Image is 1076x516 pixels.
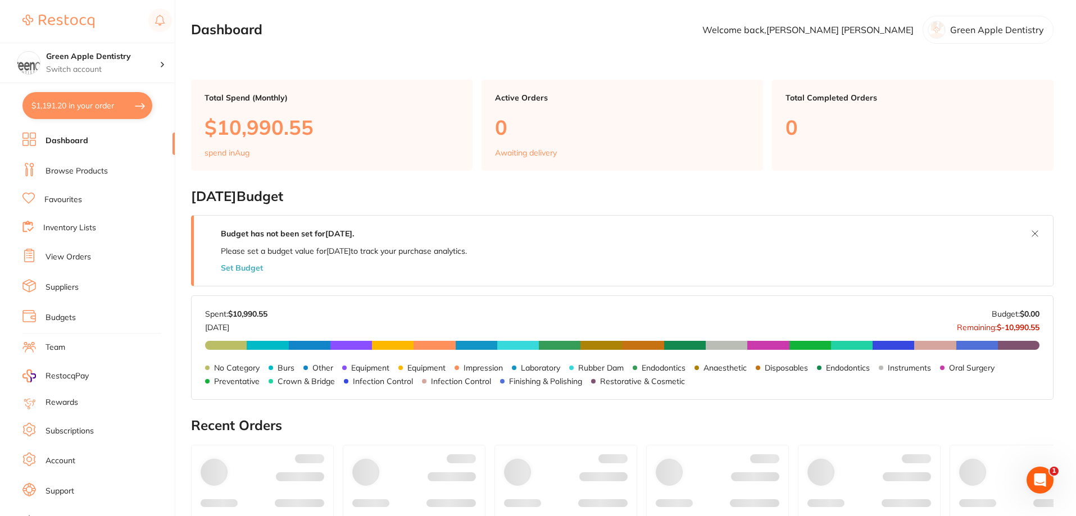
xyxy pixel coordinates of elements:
[949,363,995,372] p: Oral Surgery
[191,418,1054,433] h2: Recent Orders
[464,363,503,372] p: Impression
[205,93,459,102] p: Total Spend (Monthly)
[642,363,685,372] p: Endodontics
[221,246,467,255] p: Please set a budget value for [DATE] to track your purchase analytics.
[46,282,79,293] a: Suppliers
[826,363,870,372] p: Endodontics
[703,363,747,372] p: Anaesthetic
[46,371,89,382] span: RestocqPay
[278,377,335,386] p: Crown & Bridge
[888,363,931,372] p: Instruments
[46,426,94,437] a: Subscriptions
[431,377,491,386] p: Infection Control
[957,318,1039,332] p: Remaining:
[521,363,560,372] p: Laboratory
[205,148,249,157] p: spend in Aug
[191,22,262,38] h2: Dashboard
[17,52,40,74] img: Green Apple Dentistry
[46,166,108,177] a: Browse Products
[1050,467,1059,476] span: 1
[600,377,685,386] p: Restorative & Cosmetic
[22,369,89,382] a: RestocqPay
[786,116,1040,139] p: 0
[214,377,260,386] p: Preventative
[46,486,74,497] a: Support
[351,363,389,372] p: Equipment
[509,377,582,386] p: Finishing & Polishing
[43,222,96,234] a: Inventory Lists
[950,25,1044,35] p: Green Apple Dentistry
[702,25,914,35] p: Welcome back, [PERSON_NAME] [PERSON_NAME]
[578,363,624,372] p: Rubber Dam
[46,397,78,408] a: Rewards
[205,318,267,332] p: [DATE]
[22,92,152,119] button: $1,191.20 in your order
[46,135,88,147] a: Dashboard
[495,116,750,139] p: 0
[221,229,354,239] strong: Budget has not been set for [DATE] .
[992,309,1039,318] p: Budget:
[46,252,91,263] a: View Orders
[22,369,36,382] img: RestocqPay
[191,80,473,171] a: Total Spend (Monthly)$10,990.55spend inAug
[1027,467,1054,494] iframe: Intercom live chat
[495,148,557,157] p: Awaiting delivery
[205,309,267,318] p: Spent:
[228,309,267,319] strong: $10,990.55
[46,64,160,75] p: Switch account
[46,51,160,62] h4: Green Apple Dentistry
[22,15,94,28] img: Restocq Logo
[482,80,763,171] a: Active Orders0Awaiting delivery
[1020,309,1039,319] strong: $0.00
[191,189,1054,204] h2: [DATE] Budget
[997,322,1039,332] strong: $-10,990.55
[772,80,1054,171] a: Total Completed Orders0
[786,93,1040,102] p: Total Completed Orders
[221,263,263,272] button: Set Budget
[495,93,750,102] p: Active Orders
[353,377,413,386] p: Infection Control
[44,194,82,206] a: Favourites
[22,8,94,34] a: Restocq Logo
[214,363,260,372] p: No Category
[278,363,294,372] p: Burs
[205,116,459,139] p: $10,990.55
[312,363,333,372] p: Other
[46,312,76,323] a: Budgets
[407,363,446,372] p: Equipment
[46,455,75,467] a: Account
[765,363,808,372] p: Disposables
[46,342,65,353] a: Team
